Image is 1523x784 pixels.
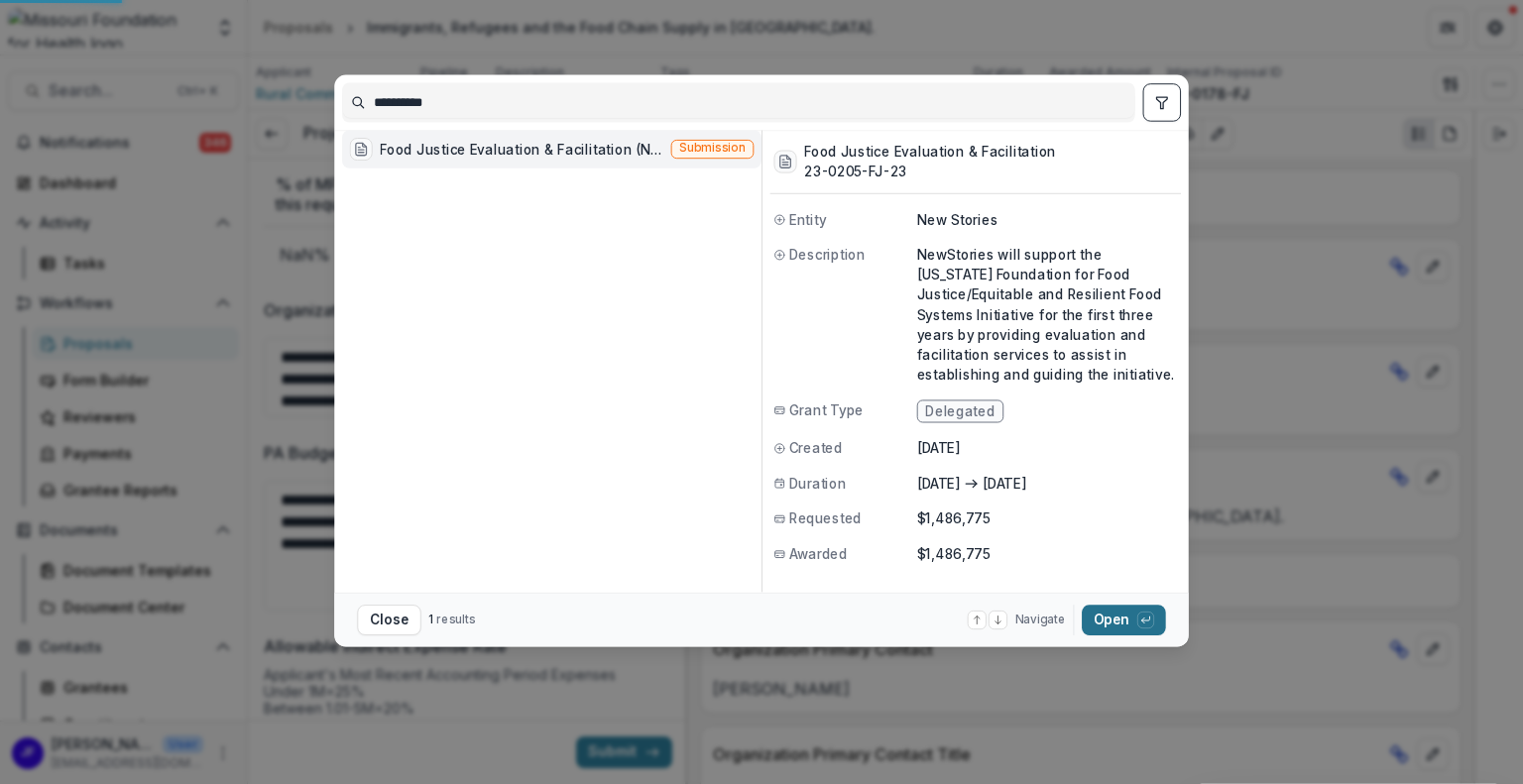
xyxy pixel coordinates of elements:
span: Grant Type [789,399,864,419]
span: results [436,613,475,626]
p: NewStories will support the [US_STATE] Foundation for Food Justice/Equitable and Resilient Food S... [917,245,1177,385]
span: Created [789,438,843,458]
p: [DATE] [983,473,1025,493]
span: Delegated [925,403,995,419]
button: Open [1082,605,1166,635]
span: Duration [789,473,847,493]
p: New Stories [917,209,1177,229]
span: Entity [789,209,826,229]
h3: 23-0205-FJ-23 [804,162,1056,181]
span: Awarded [789,544,848,564]
div: Food Justice Evaluation & Facilitation (NewStories will support the [US_STATE] Foundation for Foo... [380,139,663,159]
p: $1,486,775 [917,544,1177,564]
p: $1,486,775 [917,508,1177,528]
h3: Food Justice Evaluation & Facilitation [804,142,1056,162]
p: [DATE] [917,473,960,493]
p: [DATE] [917,438,1177,458]
button: toggle filters [1143,83,1181,121]
span: Submission [679,142,745,156]
span: 1 [428,613,433,626]
button: Close [357,605,420,635]
span: Description [789,245,866,265]
span: Requested [789,508,862,528]
span: Navigate [1015,612,1066,628]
